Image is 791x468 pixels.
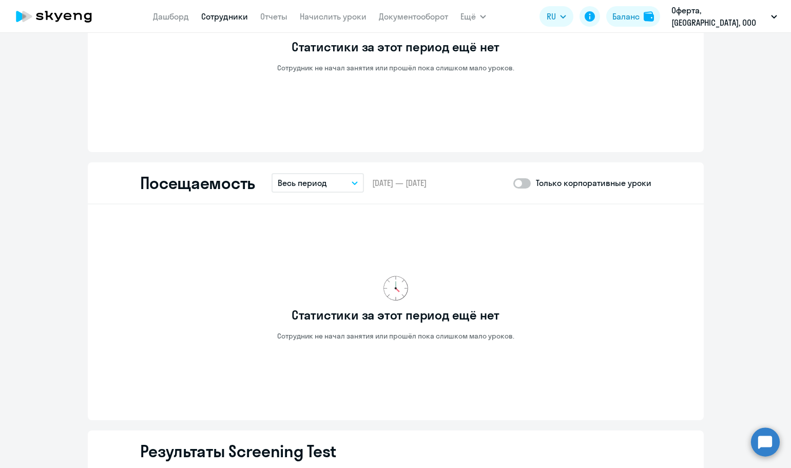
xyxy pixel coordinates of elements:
[153,11,189,22] a: Дашборд
[300,11,366,22] a: Начислить уроки
[671,4,767,29] p: Оферта, [GEOGRAPHIC_DATA], ООО
[201,11,248,22] a: Сотрудники
[547,10,556,23] span: RU
[539,6,573,27] button: RU
[644,11,654,22] img: balance
[278,177,327,189] p: Весь период
[260,11,287,22] a: Отчеты
[460,6,486,27] button: Ещё
[140,441,337,461] h2: Результаты Screening Test
[612,10,640,23] div: Баланс
[292,39,499,55] h3: Статистики за этот период ещё нет
[292,307,499,323] h3: Статистики за этот период ещё нет
[666,4,782,29] button: Оферта, [GEOGRAPHIC_DATA], ООО
[379,11,448,22] a: Документооборот
[140,173,255,193] h2: Посещаемость
[272,173,364,193] button: Весь период
[606,6,660,27] button: Балансbalance
[372,177,427,189] span: [DATE] — [DATE]
[536,177,651,189] p: Только корпоративные уроки
[277,331,514,341] p: Сотрудник не начал занятия или прошёл пока слишком мало уроков.
[277,63,514,72] p: Сотрудник не начал занятия или прошёл пока слишком мало уроков.
[383,276,408,301] img: no-data
[460,10,476,23] span: Ещё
